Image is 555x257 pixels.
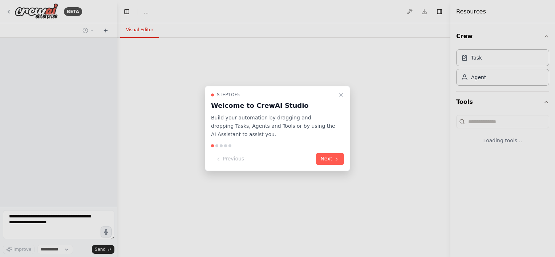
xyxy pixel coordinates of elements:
p: Build your automation by dragging and dropping Tasks, Agents and Tools or by using the AI Assista... [211,114,335,138]
button: Previous [211,153,248,165]
button: Next [316,153,344,165]
button: Hide left sidebar [122,7,132,17]
h3: Welcome to CrewAI Studio [211,101,335,111]
button: Close walkthrough [337,90,345,99]
span: Step 1 of 5 [217,92,240,98]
